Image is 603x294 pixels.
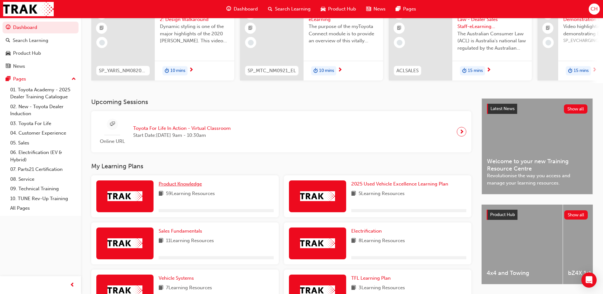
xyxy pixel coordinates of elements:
[300,238,335,248] img: Trak
[462,67,467,75] span: duration-icon
[166,284,212,292] span: 7 Learning Resources
[459,127,464,136] span: next-icon
[487,104,587,114] a: Latest NewsShow all
[359,284,405,292] span: 3 Learning Resources
[3,20,79,73] button: DashboardSearch LearningProduct HubNews
[160,23,229,45] span: Dynamic styling is one of the major highlights of the 2020 [PERSON_NAME]. This video gives an in-...
[396,5,401,13] span: pages-icon
[397,40,402,45] span: learningRecordVerb_NONE-icon
[159,284,163,292] span: book-icon
[166,190,215,198] span: 59 Learning Resources
[96,138,128,145] span: Online URL
[351,181,448,187] span: 2025 Used Vehicle Excellence Learning Plan
[366,5,371,13] span: news-icon
[389,3,532,80] a: 0ACLSALESAustralian Consumer Law - Dealer Sales Staff-eLearning moduleThe Australian Consumer Law...
[564,210,588,220] button: Show all
[275,5,311,13] span: Search Learning
[351,275,393,282] a: TFL Learning Plan
[482,205,563,284] a: 4x4 and Towing
[338,67,342,73] span: next-icon
[8,128,79,138] a: 04. Customer Experience
[3,73,79,85] button: Pages
[309,23,378,45] span: The purpose of the myToyota Connect module is to provide an overview of this vitally important ne...
[159,275,196,282] a: Vehicle Systems
[8,203,79,213] a: All Pages
[487,158,587,172] span: Welcome to your new Training Resource Centre
[313,67,318,75] span: duration-icon
[351,228,382,234] span: Electrification
[72,75,76,83] span: up-icon
[221,3,263,16] a: guage-iconDashboard
[6,25,10,31] span: guage-icon
[159,228,202,234] span: Sales Fundamentals
[359,237,405,245] span: 8 Learning Resources
[8,184,79,194] a: 09. Technical Training
[589,3,600,15] button: CH
[13,37,48,44] div: Search Learning
[99,67,147,74] span: SP_YARIS_NM0820_EL_02
[8,148,79,164] a: 06. Electrification (EV & Hybrid)
[396,67,419,74] span: ACLSALES
[316,3,361,16] a: car-iconProduct Hub
[6,38,10,44] span: search-icon
[321,5,325,13] span: car-icon
[391,3,421,16] a: pages-iconPages
[487,210,588,220] a: Product HubShow all
[268,5,272,13] span: search-icon
[351,190,356,198] span: book-icon
[8,164,79,174] a: 07. Parts21 Certification
[361,3,391,16] a: news-iconNews
[591,5,598,13] span: CH
[226,5,231,13] span: guage-icon
[490,106,515,111] span: Latest News
[248,40,254,45] span: learningRecordVerb_NONE-icon
[110,120,115,128] span: sessionType_ONLINE_URL-icon
[592,67,597,73] span: next-icon
[189,67,194,73] span: next-icon
[99,40,105,45] span: learningRecordVerb_NONE-icon
[546,24,550,32] span: booktick-icon
[568,67,572,75] span: duration-icon
[564,104,588,114] button: Show all
[240,3,383,80] a: 0SP_MTC_NM0921_ELmyToyota Connect - eLearningThe purpose of the myToyota Connect module is to pro...
[165,67,169,75] span: duration-icon
[351,275,391,281] span: TFL Learning Plan
[6,51,10,56] span: car-icon
[545,40,551,45] span: learningRecordVerb_NONE-icon
[3,2,54,16] img: Trak
[159,227,205,235] a: Sales Fundamentals
[234,5,258,13] span: Dashboard
[468,67,483,74] span: 15 mins
[91,3,234,80] a: 0SP_YARIS_NM0820_EL_022020 Yaris - Module 2: Design WalkaroundDynamic styling is one of the major...
[328,5,356,13] span: Product Hub
[248,24,253,32] span: booktick-icon
[8,119,79,129] a: 03. Toyota For Life
[319,67,334,74] span: 10 mins
[351,227,384,235] a: Electrification
[6,64,10,69] span: news-icon
[300,191,335,201] img: Trak
[8,174,79,184] a: 08. Service
[457,30,527,52] span: The Australian Consumer Law (ACL) is Australia's national law regulated by the Australian Competi...
[351,284,356,292] span: book-icon
[96,116,466,148] a: Online URLToyota For Life In Action - Virtual ClassroomStart Date:[DATE] 9am - 10:30am
[99,24,104,32] span: booktick-icon
[6,76,10,82] span: pages-icon
[574,67,589,74] span: 15 mins
[248,67,296,74] span: SP_MTC_NM0921_EL
[91,98,471,106] h3: Upcoming Sessions
[91,163,471,170] h3: My Learning Plans
[3,22,79,33] a: Dashboard
[159,180,204,188] a: Product Knowledge
[70,281,75,289] span: prev-icon
[13,75,26,83] div: Pages
[397,24,401,32] span: booktick-icon
[3,60,79,72] a: News
[487,172,587,186] span: Revolutionise the way you access and manage your learning resources.
[457,9,527,30] span: Australian Consumer Law - Dealer Sales Staff-eLearning module
[159,181,202,187] span: Product Knowledge
[359,190,405,198] span: 5 Learning Resources
[166,237,214,245] span: 11 Learning Resources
